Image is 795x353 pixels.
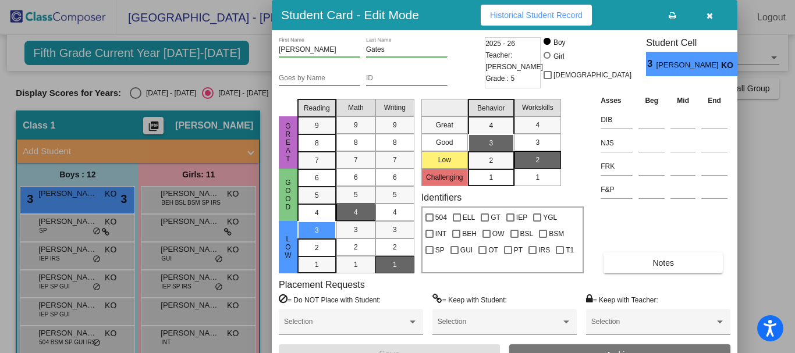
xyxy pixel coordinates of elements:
[315,259,319,270] span: 1
[553,68,631,82] span: [DEMOGRAPHIC_DATA]
[315,243,319,253] span: 2
[354,172,358,183] span: 6
[435,243,445,257] span: SP
[279,294,381,305] label: = Do NOT Place with Student:
[520,227,534,241] span: BSL
[543,211,557,224] span: YGL
[304,103,330,113] span: Reading
[354,207,358,217] span: 4
[481,5,592,26] button: Historical Student Record
[538,243,550,257] span: IRS
[489,155,493,166] span: 2
[485,49,543,73] span: Teacher: [PERSON_NAME]
[315,138,319,148] span: 8
[354,155,358,165] span: 7
[553,37,566,48] div: Boy
[354,224,358,235] span: 3
[553,51,565,62] div: Girl
[604,252,723,273] button: Notes
[281,8,419,22] h3: Student Card - Edit Mode
[354,120,358,130] span: 9
[393,155,397,165] span: 7
[384,102,406,113] span: Writing
[656,59,721,72] span: [PERSON_NAME]
[393,120,397,130] span: 9
[737,57,747,71] span: 3
[601,111,633,129] input: assessment
[489,172,493,183] span: 1
[636,94,668,107] th: Beg
[477,103,505,113] span: Behavior
[393,137,397,148] span: 8
[549,227,564,241] span: BSM
[435,227,446,241] span: INT
[489,120,493,131] span: 4
[393,190,397,200] span: 5
[354,137,358,148] span: 8
[535,172,540,183] span: 1
[279,279,365,290] label: Placement Requests
[393,207,397,217] span: 4
[315,120,319,131] span: 9
[315,208,319,218] span: 4
[315,190,319,201] span: 5
[485,38,515,49] span: 2025 - 26
[315,225,319,236] span: 3
[491,211,501,224] span: GT
[393,224,397,235] span: 3
[283,235,293,259] span: Low
[283,122,293,163] span: Great
[462,227,477,241] span: BEH
[652,258,674,268] span: Notes
[348,102,364,113] span: Math
[598,94,636,107] th: Asses
[354,242,358,252] span: 2
[460,243,473,257] span: GUI
[315,173,319,183] span: 6
[514,243,523,257] span: PT
[485,73,514,84] span: Grade : 5
[435,211,447,224] span: 504
[492,227,505,241] span: OW
[698,94,730,107] th: End
[516,211,527,224] span: IEP
[432,294,507,305] label: = Keep with Student:
[566,243,574,257] span: T1
[463,211,475,224] span: ELL
[393,172,397,183] span: 6
[283,179,293,211] span: Good
[535,120,540,130] span: 4
[721,59,737,72] span: KO
[421,192,462,203] label: Identifiers
[601,134,633,152] input: assessment
[668,94,698,107] th: Mid
[535,137,540,148] span: 3
[535,155,540,165] span: 2
[601,181,633,198] input: assessment
[646,37,747,48] h3: Student Cell
[489,138,493,148] span: 3
[601,158,633,175] input: assessment
[315,155,319,166] span: 7
[279,74,360,83] input: goes by name
[354,190,358,200] span: 5
[586,294,658,305] label: = Keep with Teacher:
[393,259,397,270] span: 1
[646,57,656,71] span: 3
[354,259,358,270] span: 1
[490,10,583,20] span: Historical Student Record
[393,242,397,252] span: 2
[522,102,553,113] span: Workskills
[488,243,498,257] span: OT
